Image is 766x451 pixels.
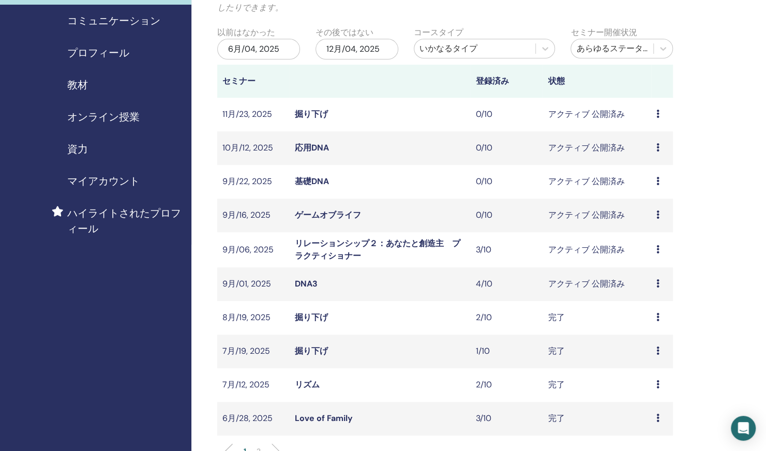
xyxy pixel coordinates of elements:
[414,26,463,39] label: コースタイプ
[295,209,361,220] a: ゲームオブライフ
[570,26,637,39] label: セミナー開催状況
[217,165,290,199] td: 9月/22, 2025
[217,26,275,39] label: 以前はなかった
[217,65,290,98] th: セミナー
[576,42,648,55] div: あらゆるステータス
[217,335,290,368] td: 7月/19, 2025
[295,345,328,356] a: 掘り下げ
[543,98,651,131] td: アクティブ 公開済み
[295,238,460,261] a: リレーションシップ２：あなたと創造主 プラクティショナー
[67,141,88,157] span: 資力
[217,368,290,402] td: 7月/12, 2025
[217,98,290,131] td: 11月/23, 2025
[471,267,543,301] td: 4/10
[543,65,651,98] th: 状態
[731,416,756,441] div: Open Intercom Messenger
[471,98,543,131] td: 0/10
[543,301,651,335] td: 完了
[295,142,329,153] a: 応用DNA
[295,312,328,323] a: 掘り下げ
[217,402,290,435] td: 6月/28, 2025
[543,165,651,199] td: アクティブ 公開済み
[295,413,353,424] a: Love of Family
[67,77,88,93] span: 教材
[543,335,651,368] td: 完了
[471,368,543,402] td: 2/10
[471,402,543,435] td: 3/10
[471,335,543,368] td: 1/10
[419,42,531,55] div: いかなるタイプ
[217,131,290,165] td: 10月/12, 2025
[471,165,543,199] td: 0/10
[67,45,129,61] span: プロフィール
[67,173,140,189] span: マイアカウント
[67,109,140,125] span: オンライン授業
[543,199,651,232] td: アクティブ 公開済み
[217,232,290,267] td: 9月/06, 2025
[543,402,651,435] td: 完了
[543,368,651,402] td: 完了
[217,199,290,232] td: 9月/16, 2025
[217,39,300,59] div: 6月/04, 2025
[316,39,398,59] div: 12月/04, 2025
[295,278,318,289] a: DNA3
[295,176,329,187] a: 基礎DNA
[543,232,651,267] td: アクティブ 公開済み
[471,199,543,232] td: 0/10
[543,131,651,165] td: アクティブ 公開済み
[471,131,543,165] td: 0/10
[471,65,543,98] th: 登録済み
[295,379,320,390] a: リズム
[471,232,543,267] td: 3/10
[67,13,160,28] span: コミュニケーション
[67,205,183,236] span: ハイライトされたプロフィール
[295,109,328,119] a: 掘り下げ
[217,267,290,301] td: 9月/01, 2025
[543,267,651,301] td: アクティブ 公開済み
[217,301,290,335] td: 8月/19, 2025
[316,26,373,39] label: その後ではない
[471,301,543,335] td: 2/10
